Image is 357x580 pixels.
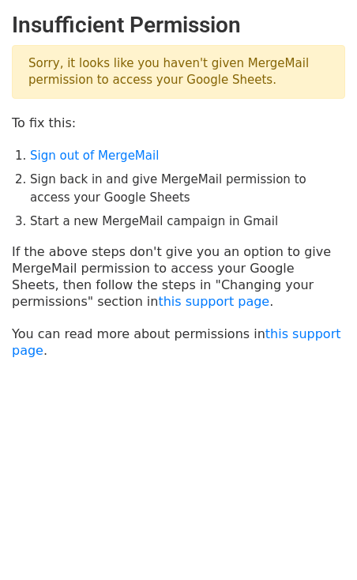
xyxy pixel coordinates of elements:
a: Sign out of MergeMail [30,149,159,163]
p: You can read more about permissions in . [12,326,345,359]
p: Sorry, it looks like you haven't given MergeMail permission to access your Google Sheets. [12,45,345,99]
p: To fix this: [12,115,345,131]
li: Sign back in and give MergeMail permission to access your Google Sheets [30,171,345,206]
a: this support page [12,326,341,358]
a: this support page [158,294,269,309]
h2: Insufficient Permission [12,12,345,39]
li: Start a new MergeMail campaign in Gmail [30,213,345,231]
p: If the above steps don't give you an option to give MergeMail permission to access your Google Sh... [12,243,345,310]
